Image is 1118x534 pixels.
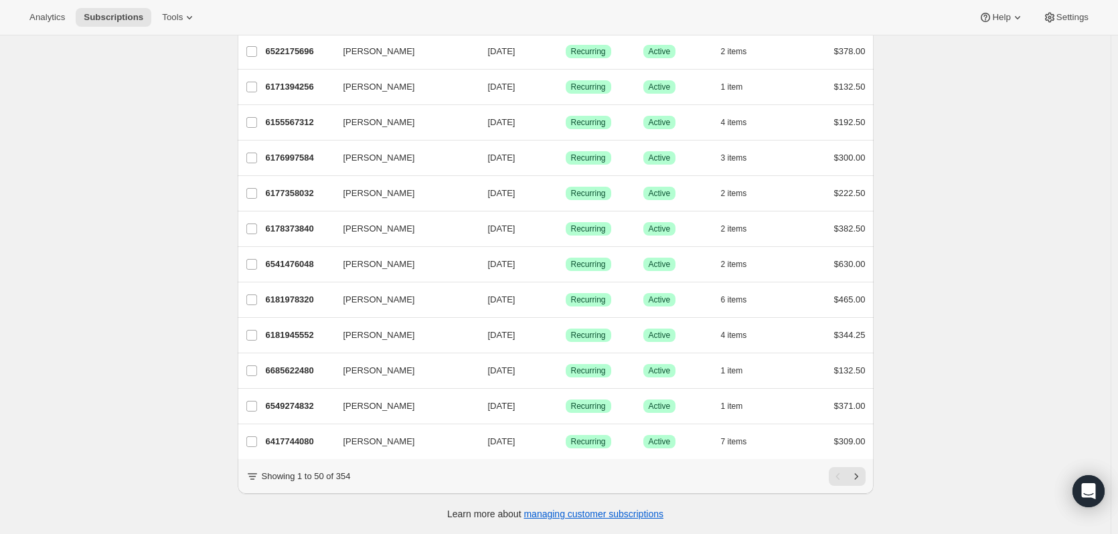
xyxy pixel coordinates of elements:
[266,222,333,236] p: 6178373840
[649,82,671,92] span: Active
[721,326,762,345] button: 4 items
[488,401,515,411] span: [DATE]
[266,290,866,309] div: 6181978320[PERSON_NAME][DATE]SuccessRecurringSuccessActive6 items$465.00
[721,224,747,234] span: 2 items
[834,46,866,56] span: $378.00
[21,8,73,27] button: Analytics
[721,432,762,451] button: 7 items
[154,8,204,27] button: Tools
[721,290,762,309] button: 6 items
[335,183,469,204] button: [PERSON_NAME]
[266,149,866,167] div: 6176997584[PERSON_NAME][DATE]SuccessRecurringSuccessActive3 items$300.00
[1035,8,1097,27] button: Settings
[343,151,415,165] span: [PERSON_NAME]
[262,470,351,483] p: Showing 1 to 50 of 354
[488,330,515,340] span: [DATE]
[721,294,747,305] span: 6 items
[834,82,866,92] span: $132.50
[721,255,762,274] button: 2 items
[834,365,866,375] span: $132.50
[335,147,469,169] button: [PERSON_NAME]
[834,224,866,234] span: $382.50
[847,467,866,486] button: Next
[488,188,515,198] span: [DATE]
[335,41,469,62] button: [PERSON_NAME]
[834,188,866,198] span: $222.50
[335,289,469,310] button: [PERSON_NAME]
[721,365,743,376] span: 1 item
[571,436,606,447] span: Recurring
[488,82,515,92] span: [DATE]
[335,360,469,381] button: [PERSON_NAME]
[266,80,333,94] p: 6171394256
[447,507,663,521] p: Learn more about
[571,82,606,92] span: Recurring
[335,395,469,417] button: [PERSON_NAME]
[571,365,606,376] span: Recurring
[343,293,415,306] span: [PERSON_NAME]
[343,435,415,448] span: [PERSON_NAME]
[266,329,333,342] p: 6181945552
[721,78,758,96] button: 1 item
[721,397,758,416] button: 1 item
[834,294,866,304] span: $465.00
[649,188,671,199] span: Active
[84,12,143,23] span: Subscriptions
[834,436,866,446] span: $309.00
[834,153,866,163] span: $300.00
[571,153,606,163] span: Recurring
[266,258,333,271] p: 6541476048
[343,45,415,58] span: [PERSON_NAME]
[343,364,415,377] span: [PERSON_NAME]
[721,117,747,128] span: 4 items
[488,46,515,56] span: [DATE]
[335,325,469,346] button: [PERSON_NAME]
[335,218,469,240] button: [PERSON_NAME]
[834,330,866,340] span: $344.25
[829,467,866,486] nav: Pagination
[721,401,743,412] span: 1 item
[266,293,333,306] p: 6181978320
[266,187,333,200] p: 6177358032
[834,259,866,269] span: $630.00
[266,435,333,448] p: 6417744080
[335,112,469,133] button: [PERSON_NAME]
[266,399,333,413] p: 6549274832
[488,224,515,234] span: [DATE]
[571,224,606,234] span: Recurring
[721,46,747,57] span: 2 items
[343,258,415,271] span: [PERSON_NAME]
[488,153,515,163] span: [DATE]
[649,46,671,57] span: Active
[649,330,671,341] span: Active
[649,401,671,412] span: Active
[343,222,415,236] span: [PERSON_NAME]
[721,82,743,92] span: 1 item
[266,255,866,274] div: 6541476048[PERSON_NAME][DATE]SuccessRecurringSuccessActive2 items$630.00
[266,184,866,203] div: 6177358032[PERSON_NAME][DATE]SuccessRecurringSuccessActive2 items$222.50
[571,330,606,341] span: Recurring
[488,259,515,269] span: [DATE]
[76,8,151,27] button: Subscriptions
[266,78,866,96] div: 6171394256[PERSON_NAME][DATE]SuccessRecurringSuccessActive1 item$132.50
[266,364,333,377] p: 6685622480
[571,188,606,199] span: Recurring
[721,42,762,61] button: 2 items
[266,326,866,345] div: 6181945552[PERSON_NAME][DATE]SuccessRecurringSuccessActive4 items$344.25
[162,12,183,23] span: Tools
[571,294,606,305] span: Recurring
[488,294,515,304] span: [DATE]
[571,46,606,57] span: Recurring
[1056,12,1089,23] span: Settings
[649,117,671,128] span: Active
[343,329,415,342] span: [PERSON_NAME]
[335,254,469,275] button: [PERSON_NAME]
[571,259,606,270] span: Recurring
[971,8,1032,27] button: Help
[335,431,469,452] button: [PERSON_NAME]
[721,330,747,341] span: 4 items
[29,12,65,23] span: Analytics
[1072,475,1105,507] div: Open Intercom Messenger
[266,42,866,61] div: 6522175696[PERSON_NAME][DATE]SuccessRecurringSuccessActive2 items$378.00
[266,432,866,451] div: 6417744080[PERSON_NAME][DATE]SuccessRecurringSuccessActive7 items$309.00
